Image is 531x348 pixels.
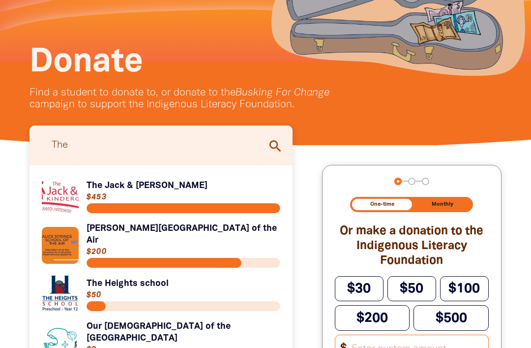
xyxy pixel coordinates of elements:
button: Monthly [414,199,472,210]
span: Donate [29,47,143,78]
button: Navigate to step 3 of 3 to enter your payment details [422,178,429,185]
span: $500 [436,312,467,324]
p: Find a student to donate to, or donate to the campaign to support the Indigenous Literacy Foundat... [29,87,334,111]
em: Busking For Change [236,88,329,97]
button: One-time [352,199,412,210]
h2: Or make a donation to the Indigenous Literacy Foundation [335,224,489,268]
span: Monthly [432,202,453,207]
button: $100 [440,276,489,301]
button: $200 [335,305,410,330]
span: $100 [448,283,480,295]
span: $50 [400,283,423,295]
span: $30 [347,283,371,295]
i: search [267,138,283,154]
button: $50 [387,276,436,301]
button: Navigate to step 1 of 3 to enter your donation amount [394,178,402,185]
button: $500 [413,305,489,330]
button: Navigate to step 2 of 3 to enter your details [408,178,415,185]
span: $200 [356,312,388,324]
span: One-time [370,202,394,207]
div: Donation frequency [350,197,473,212]
button: $30 [335,276,383,301]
